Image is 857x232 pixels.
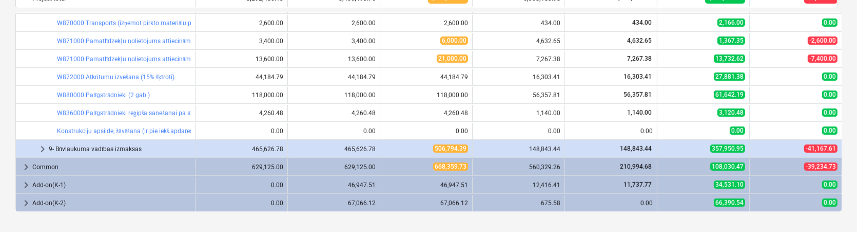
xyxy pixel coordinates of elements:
div: 44,184.79 [200,74,283,81]
span: 0.00 [822,73,837,81]
span: 1,367.35 [717,37,745,45]
div: 0.00 [569,128,653,135]
div: 3,400.00 [200,38,283,45]
span: -39,234.73 [804,163,837,171]
div: 4,260.48 [200,110,283,117]
div: 13,600.00 [292,56,376,63]
span: 0.00 [730,127,745,135]
span: 11,737.77 [622,181,653,188]
div: 46,947.51 [292,182,376,189]
span: 668,359.73 [433,163,468,171]
div: 0.00 [569,200,653,207]
span: 357,950.95 [710,145,745,153]
div: 0.00 [477,128,560,135]
span: 434.00 [631,19,653,26]
span: 6,000.00 [440,37,468,45]
span: -41,167.61 [804,145,837,153]
div: 0.00 [292,128,376,135]
div: Add-on(K-1) [32,177,191,193]
div: 0.00 [200,128,283,135]
a: W871000 Pamatlīdzekļu nolietojums attiecināms uz būvlaukumu (kodē grāmatvedība pēc Hilti OnTrack ... [57,38,442,45]
div: 44,184.79 [292,74,376,81]
span: -2,600.00 [808,37,837,45]
span: 0.00 [822,181,837,189]
span: keyboard_arrow_right [36,143,49,155]
span: keyboard_arrow_right [20,197,32,209]
span: 0.00 [822,109,837,117]
span: 2,166.00 [717,19,745,27]
span: 3,120.48 [717,109,745,117]
span: 506,794.39 [433,145,468,153]
span: 210,994.68 [619,163,653,170]
div: 118,000.00 [292,92,376,99]
div: 0.00 [384,128,468,135]
div: Add-on(K-2) [32,195,191,211]
span: 66,390.54 [714,199,745,207]
div: 46,947.51 [384,182,468,189]
span: 0.00 [822,91,837,99]
div: 434.00 [477,20,560,27]
div: 2,600.00 [384,20,468,27]
div: 0.00 [200,182,283,189]
div: 4,260.48 [384,110,468,117]
span: keyboard_arrow_right [20,161,32,173]
div: 44,184.79 [384,74,468,81]
div: 7,267.38 [477,56,560,63]
span: 108,030.47 [710,163,745,171]
div: 13,600.00 [200,56,283,63]
div: 67,066.12 [292,200,376,207]
a: W836000 Palīgstrādnieki reģipša sanešanai pa stāviem (pārcelta no starpsienu izb. sadaļas) [57,110,310,117]
div: 16,303.41 [477,74,560,81]
div: 465,626.78 [292,146,376,153]
span: 13,732.62 [714,55,745,63]
div: 12,416.41 [477,182,560,189]
a: W880000 Palīgstrādnieki (2 gab.) [57,92,150,99]
div: 3,400.00 [292,38,376,45]
div: 148,843.44 [477,146,560,153]
div: 4,260.48 [292,110,376,117]
div: 2,600.00 [292,20,376,27]
div: 56,357.81 [477,92,560,99]
div: 0.00 [200,200,283,207]
span: -7,400.00 [808,55,837,63]
div: 675.58 [477,200,560,207]
span: 16,303.41 [622,73,653,80]
a: W872000 Atkritumu izvešana (15% šķīroti) [57,74,174,81]
div: 9- Būvlaukuma vadības izmaksas [49,141,191,157]
span: 7,267.38 [626,55,653,62]
span: 21,000.00 [437,55,468,63]
div: 629,125.00 [292,164,376,171]
span: 27,881.38 [714,73,745,81]
a: Konstrukciju apsilde, žāvēšana (ir pie iekš.apdares) [57,128,195,135]
span: 0.00 [822,127,837,135]
span: 148,843.44 [619,145,653,152]
div: Common [32,159,191,175]
div: 118,000.00 [384,92,468,99]
a: W870000 Transports (izņemot pirkto materiālu piegādi), citu iekārtu noma (piemeram: ūdens atsūknē... [57,20,383,27]
a: W871000 Pamatlīdzekļu nolietojums attiecināms uz būvlaukumu (kodē grāmatvedība citas izmaksas) [57,56,340,63]
div: 67,066.12 [384,200,468,207]
iframe: Chat Widget [806,183,857,232]
span: 4,632.65 [626,37,653,44]
div: 560,329.26 [477,164,560,171]
span: 61,642.19 [714,91,745,99]
span: 0.00 [822,19,837,27]
span: 1,140.00 [626,109,653,116]
span: 56,357.81 [622,91,653,98]
span: 34,531.10 [714,181,745,189]
span: keyboard_arrow_right [20,179,32,191]
div: 465,626.78 [200,146,283,153]
div: 629,125.00 [200,164,283,171]
div: 1,140.00 [477,110,560,117]
div: 2,600.00 [200,20,283,27]
div: 118,000.00 [200,92,283,99]
div: 4,632.65 [477,38,560,45]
